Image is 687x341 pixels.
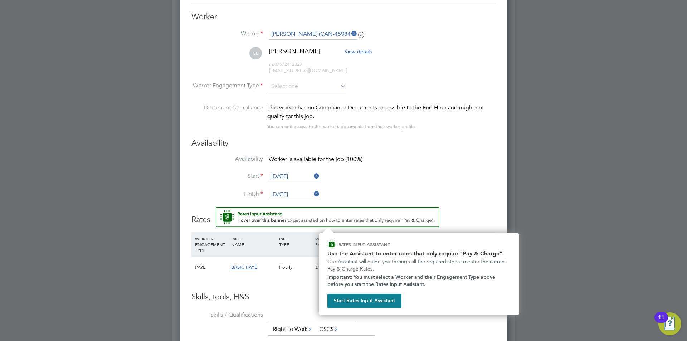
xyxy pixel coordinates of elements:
[191,311,263,319] label: Skills / Qualifications
[386,232,422,251] div: EMPLOYER COST
[191,207,496,225] h3: Rates
[193,257,229,278] div: PAYE
[267,103,496,121] div: This worker has no Compliance Documents accessible to the End Hirer and might not qualify for thi...
[269,29,357,40] input: Search for...
[334,325,339,334] a: x
[458,232,494,257] div: AGENCY CHARGE RATE
[317,325,342,334] li: CSCS
[229,232,277,251] div: RATE NAME
[327,258,511,272] p: Our Assistant will guide you through all the required steps to enter the correct Pay & Charge Rates.
[269,156,362,163] span: Worker is available for the job (100%)
[269,61,302,67] span: 07572412329
[658,312,681,335] button: Open Resource Center, 11 new notifications
[191,12,496,22] h3: Worker
[319,233,519,315] div: How to input Rates that only require Pay & Charge
[270,325,316,334] li: Right To Work
[658,317,664,327] div: 11
[327,274,497,287] strong: Important: You must select a Worker and their Engagement Type above before you start the Rates In...
[269,61,274,67] span: m:
[191,30,263,38] label: Worker
[277,257,313,278] div: Hourly
[191,138,496,148] h3: Availability
[269,67,347,73] span: [EMAIL_ADDRESS][DOMAIN_NAME]
[422,232,458,251] div: AGENCY MARKUP
[231,264,257,270] span: BASIC PAYE
[338,242,428,248] p: RATES INPUT ASSISTANT
[269,81,346,92] input: Select one
[191,172,263,180] label: Start
[269,47,320,55] span: [PERSON_NAME]
[327,250,511,257] h2: Use the Assistant to enter rates that only require "Pay & Charge"
[308,325,313,334] a: x
[269,189,320,200] input: Select one
[191,155,263,163] label: Availability
[327,294,401,308] button: Start Rates Input Assistant
[313,257,350,278] div: £12.60
[193,232,229,257] div: WORKER ENGAGEMENT TYPE
[277,232,313,251] div: RATE TYPE
[327,240,336,249] img: ENGAGE Assistant Icon
[216,207,439,227] button: Rate Assistant
[191,82,263,89] label: Worker Engagement Type
[191,103,263,130] label: Document Compliance
[350,232,386,251] div: HOLIDAY PAY
[249,47,262,59] span: CB
[269,171,320,182] input: Select one
[191,292,496,302] h3: Skills, tools, H&S
[313,232,350,251] div: WORKER PAY RATE
[345,48,372,55] span: View details
[267,122,416,131] div: You can edit access to this worker’s documents from their worker profile.
[191,190,263,198] label: Finish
